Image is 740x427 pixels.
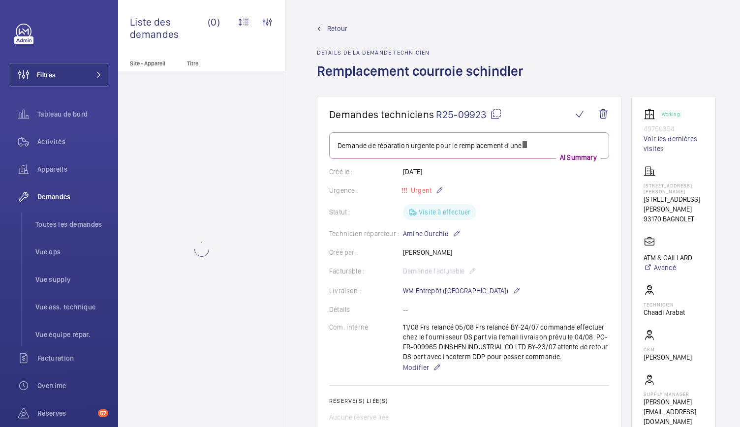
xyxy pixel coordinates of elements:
span: Overtime [37,381,108,391]
h2: Détails de la demande technicien [317,49,529,56]
span: Activités [37,137,108,147]
p: ATM & GAILLARD [644,253,692,263]
p: Technicien [644,302,685,307]
p: Titre [187,60,252,67]
button: Filtres [10,63,108,87]
span: R25-09923 [436,108,502,121]
span: Vue équipe répar. [35,330,108,339]
p: 93170 BAGNOLET [644,214,704,224]
span: Demandes techniciens [329,108,434,121]
p: CSM [644,346,692,352]
span: Réserves [37,408,94,418]
p: [STREET_ADDRESS][PERSON_NAME] [644,183,704,194]
span: Vue supply [35,274,108,284]
h2: Réserve(s) liée(s) [329,397,609,404]
span: Tableau de bord [37,109,108,119]
span: Liste des demandes [130,16,208,40]
a: Avancé [644,263,692,273]
p: [PERSON_NAME][EMAIL_ADDRESS][DOMAIN_NAME] [644,397,704,427]
p: AI Summary [556,152,601,162]
p: Working [662,113,679,116]
p: [STREET_ADDRESS][PERSON_NAME] [644,194,704,214]
p: WM Entrepôt ([GEOGRAPHIC_DATA]) [403,285,521,297]
span: Urgent [409,186,432,194]
p: [PERSON_NAME] [644,352,692,362]
span: Demandes [37,192,108,202]
span: Retour [327,24,347,33]
span: 57 [98,409,108,417]
p: Chaadi Arabat [644,307,685,317]
span: Toutes les demandes [35,219,108,229]
span: Filtres [37,70,56,80]
span: Modifier [403,363,429,372]
span: Appareils [37,164,108,174]
p: Supply manager [644,391,704,397]
a: Voir les dernières visites [644,134,704,153]
p: Amine Ourchid [403,228,461,240]
span: Vue ops [35,247,108,257]
p: Site - Appareil [118,60,183,67]
img: elevator.svg [644,108,659,120]
span: Facturation [37,353,108,363]
p: 49750354 [644,124,704,134]
span: Vue ass. technique [35,302,108,312]
h1: Remplacement courroie schindler [317,62,529,96]
p: Demande de réparation urgente pour le remplacement d'une [338,141,601,151]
